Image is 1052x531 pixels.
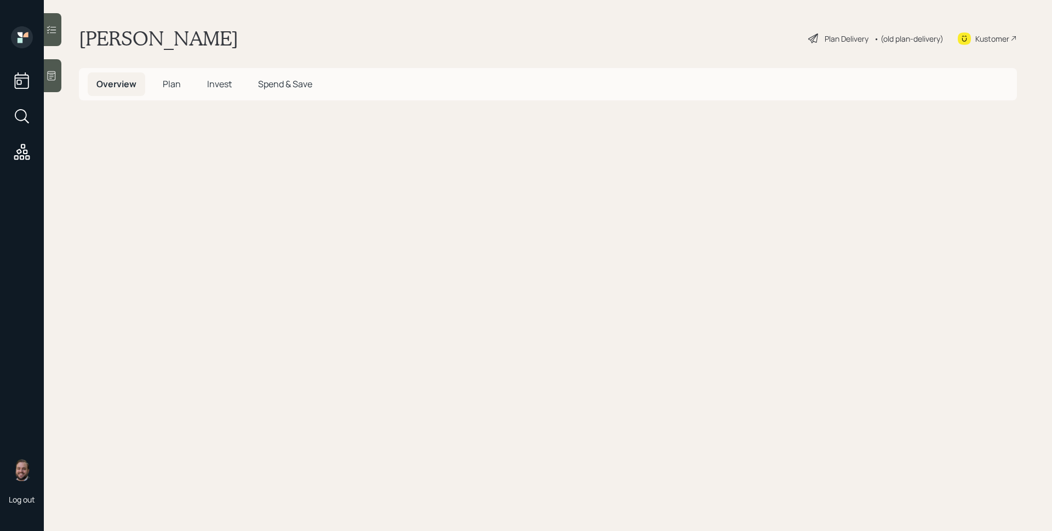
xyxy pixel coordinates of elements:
[975,33,1009,44] div: Kustomer
[96,78,136,90] span: Overview
[9,494,35,505] div: Log out
[207,78,232,90] span: Invest
[258,78,312,90] span: Spend & Save
[874,33,944,44] div: • (old plan-delivery)
[79,26,238,50] h1: [PERSON_NAME]
[825,33,868,44] div: Plan Delivery
[11,459,33,481] img: james-distasi-headshot.png
[163,78,181,90] span: Plan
